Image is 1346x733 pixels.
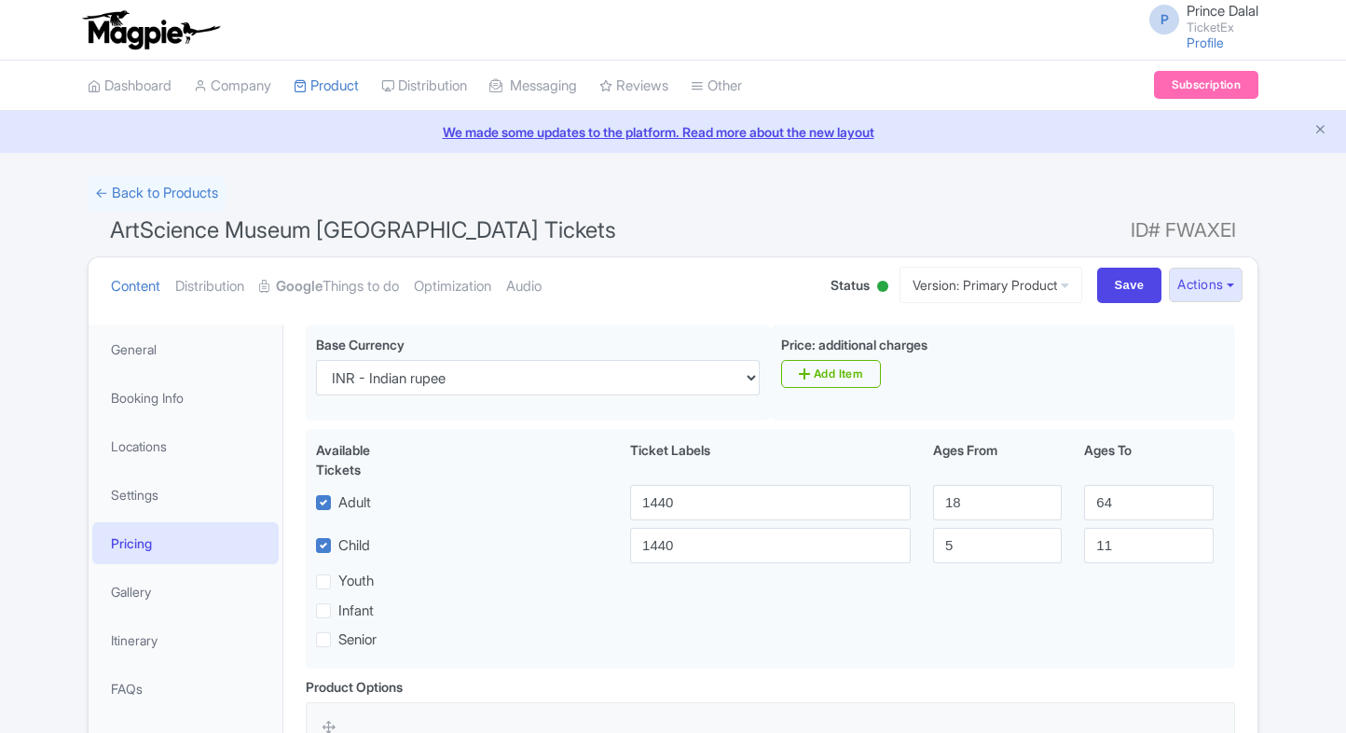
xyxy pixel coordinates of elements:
[111,257,160,316] a: Content
[92,571,279,613] a: Gallery
[781,335,927,354] label: Price: additional charges
[1187,35,1224,50] a: Profile
[1154,71,1258,99] a: Subscription
[1131,212,1236,249] span: ID# FWAXEI
[92,668,279,710] a: FAQs
[1169,268,1243,302] button: Actions
[294,61,359,112] a: Product
[78,9,223,50] img: logo-ab69f6fb50320c5b225c76a69d11143b.png
[338,601,374,622] label: Infant
[381,61,467,112] a: Distribution
[630,485,911,520] input: Adult
[1073,440,1224,479] div: Ages To
[873,273,892,302] div: Active
[1138,4,1258,34] a: P Prince Dalal TicketEx
[316,440,417,479] div: Available Tickets
[489,61,577,112] a: Messaging
[599,61,668,112] a: Reviews
[11,122,1335,142] a: We made some updates to the platform. Read more about the new layout
[414,257,491,316] a: Optimization
[630,528,911,563] input: Child
[92,425,279,467] a: Locations
[1313,120,1327,142] button: Close announcement
[110,216,616,243] span: ArtScience Museum [GEOGRAPHIC_DATA] Tickets
[338,535,370,557] label: Child
[1149,5,1179,35] span: P
[316,337,405,353] span: Base Currency
[306,677,403,697] div: Product Options
[88,175,226,212] a: ← Back to Products
[92,328,279,370] a: General
[831,275,870,295] span: Status
[92,619,279,661] a: Itinerary
[619,440,922,479] div: Ticket Labels
[1187,2,1258,20] span: Prince Dalal
[506,257,542,316] a: Audio
[338,492,371,514] label: Adult
[276,276,323,297] strong: Google
[1097,268,1162,303] input: Save
[194,61,271,112] a: Company
[92,474,279,516] a: Settings
[781,360,881,388] a: Add Item
[259,257,399,316] a: GoogleThings to do
[922,440,1073,479] div: Ages From
[92,522,279,564] a: Pricing
[88,61,172,112] a: Dashboard
[691,61,742,112] a: Other
[338,629,377,651] label: Senior
[175,257,244,316] a: Distribution
[338,571,374,592] label: Youth
[92,377,279,419] a: Booking Info
[1187,21,1258,34] small: TicketEx
[900,267,1082,303] a: Version: Primary Product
